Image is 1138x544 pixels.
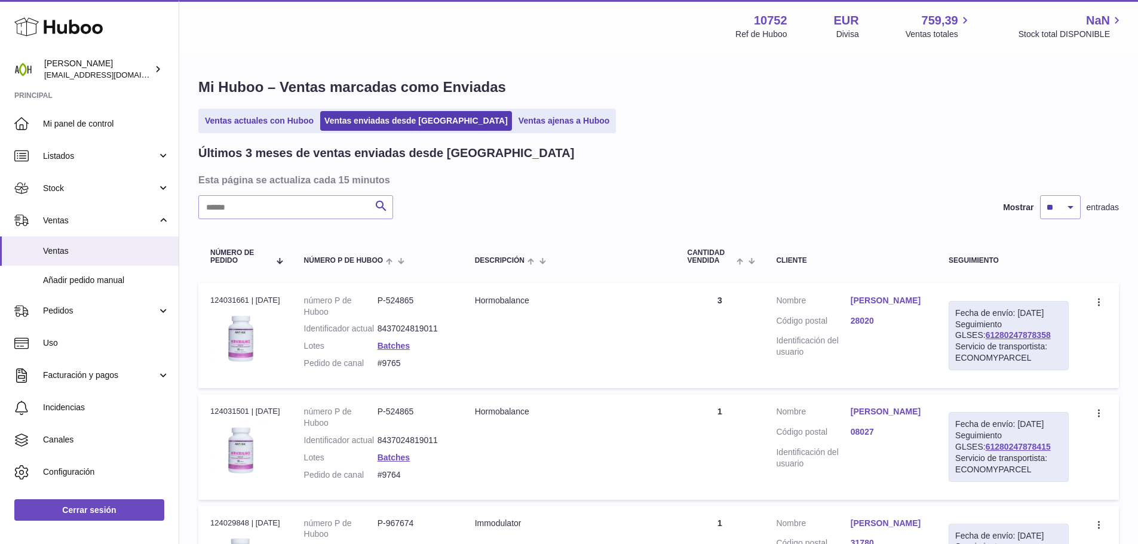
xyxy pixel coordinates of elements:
dt: Identificación del usuario [776,335,850,358]
div: Hormobalance [475,295,664,306]
dt: Identificador actual [304,323,378,334]
a: 759,39 Ventas totales [906,13,972,40]
span: Pedidos [43,305,157,316]
label: Mostrar [1003,202,1033,213]
dt: número P de Huboo [304,518,378,540]
div: Fecha de envío: [DATE] [955,419,1062,430]
div: Seguimiento GLSES: [949,412,1069,481]
span: Mi panel de control [43,118,170,130]
dd: P-967674 [378,518,451,540]
h3: Esta página se actualiza cada 15 minutos [198,173,1116,186]
a: 08027 [851,426,925,438]
div: Servicio de transportista: ECONOMYPARCEL [955,341,1062,364]
dt: Identificador actual [304,435,378,446]
dd: #9765 [378,358,451,369]
span: Ventas [43,245,170,257]
div: 124031501 | [DATE] [210,406,280,417]
dt: Lotes [304,452,378,463]
span: Listados [43,150,157,162]
span: Uso [43,337,170,349]
strong: 10752 [754,13,787,29]
dd: 8437024819011 [378,323,451,334]
a: NaN Stock total DISPONIBLE [1019,13,1124,40]
span: Número de pedido [210,249,269,265]
div: 124031661 | [DATE] [210,295,280,306]
span: Facturación y pagos [43,370,157,381]
dd: P-524865 [378,295,451,318]
a: Cerrar sesión [14,499,164,521]
span: NaN [1086,13,1110,29]
td: 1 [676,394,765,499]
div: Fecha de envío: [DATE] [955,530,1062,542]
a: Ventas ajenas a Huboo [514,111,614,131]
td: 3 [676,283,765,388]
div: Immodulator [475,518,664,529]
dt: Nombre [776,518,850,532]
div: Hormobalance [475,406,664,417]
dt: número P de Huboo [304,406,378,429]
span: entradas [1087,202,1119,213]
a: Ventas actuales con Huboo [201,111,318,131]
img: 107521706523581.jpg [210,421,270,481]
dt: Código postal [776,315,850,330]
a: Batches [378,341,410,351]
a: 28020 [851,315,925,327]
span: número P de Huboo [304,257,383,265]
dt: Nombre [776,295,850,309]
div: Seguimiento GLSES: [949,301,1069,370]
div: Cliente [776,257,925,265]
dt: Nombre [776,406,850,420]
dt: Identificación del usuario [776,447,850,469]
a: 61280247878358 [986,330,1051,340]
dt: Pedido de canal [304,469,378,481]
h2: Últimos 3 meses de ventas enviadas desde [GEOGRAPHIC_DATA] [198,145,574,161]
span: Stock [43,183,157,194]
img: internalAdmin-10752@internal.huboo.com [14,60,32,78]
span: Descripción [475,257,524,265]
dd: 8437024819011 [378,435,451,446]
dd: P-524865 [378,406,451,429]
div: [PERSON_NAME] [44,58,152,81]
div: Ref de Huboo [735,29,787,40]
span: Añadir pedido manual [43,275,170,286]
div: 124029848 | [DATE] [210,518,280,528]
span: Stock total DISPONIBLE [1019,29,1124,40]
dt: número P de Huboo [304,295,378,318]
a: 61280247878415 [986,442,1051,451]
span: Ventas [43,215,157,226]
a: [PERSON_NAME] [851,406,925,417]
span: Ventas totales [906,29,972,40]
img: 107521706523581.jpg [210,309,270,369]
div: Seguimiento [949,257,1069,265]
div: Fecha de envío: [DATE] [955,308,1062,319]
a: [PERSON_NAME] [851,518,925,529]
span: Incidencias [43,402,170,413]
dt: Lotes [304,340,378,352]
dt: Código postal [776,426,850,441]
span: Configuración [43,466,170,478]
a: [PERSON_NAME] [851,295,925,306]
dd: #9764 [378,469,451,481]
span: Cantidad vendida [688,249,734,265]
span: 759,39 [922,13,958,29]
div: Servicio de transportista: ECONOMYPARCEL [955,453,1062,475]
strong: EUR [834,13,859,29]
a: Ventas enviadas desde [GEOGRAPHIC_DATA] [320,111,512,131]
a: Batches [378,453,410,462]
span: [EMAIL_ADDRESS][DOMAIN_NAME] [44,70,176,79]
h1: Mi Huboo – Ventas marcadas como Enviadas [198,78,1119,97]
div: Divisa [836,29,859,40]
span: Canales [43,434,170,445]
dt: Pedido de canal [304,358,378,369]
